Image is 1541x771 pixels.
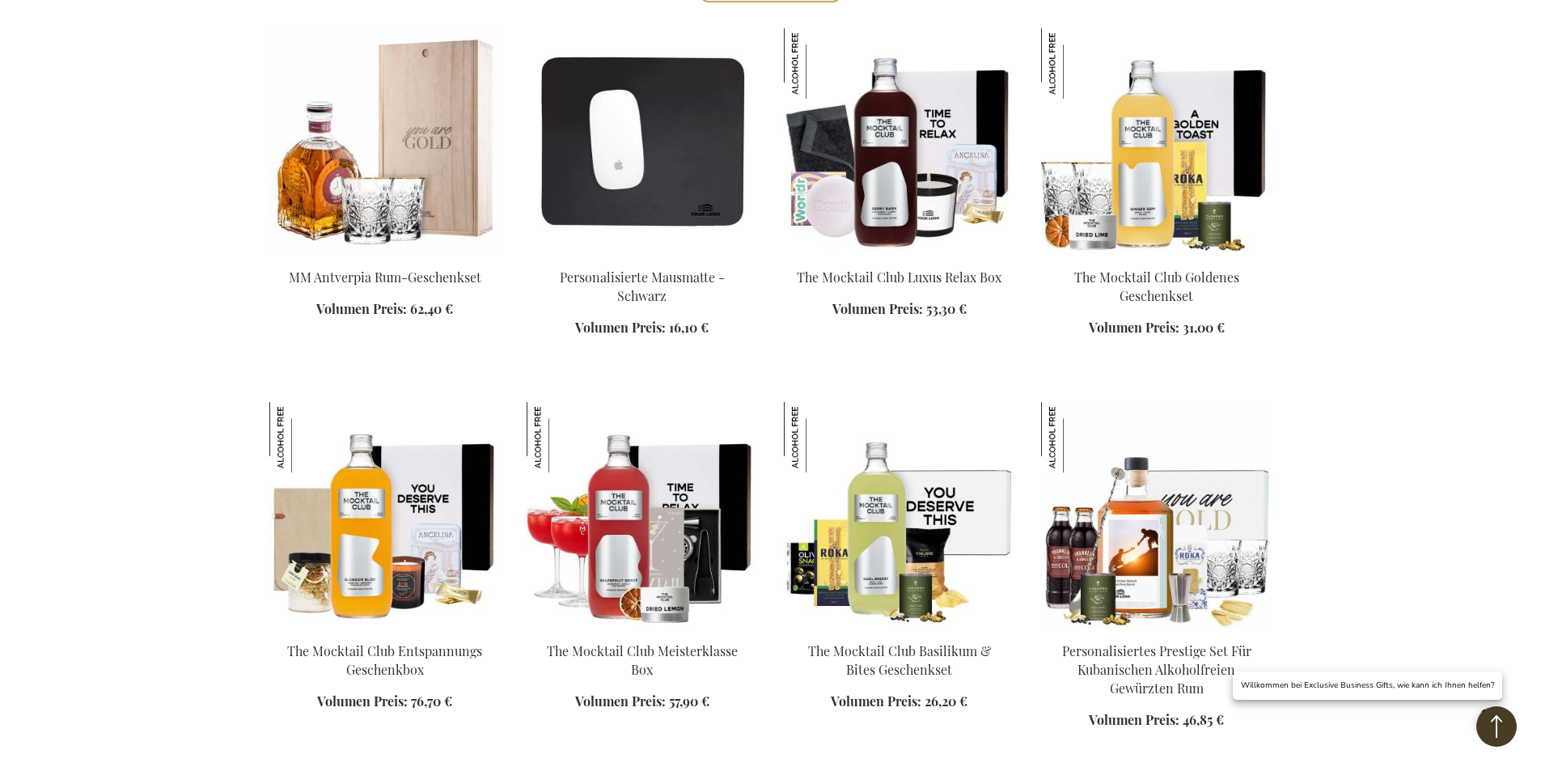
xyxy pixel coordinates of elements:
a: Personalised Non-Alcoholic Cuban Spiced Rum Prestige Set Personalisiertes Prestige Set Für Kubani... [1041,622,1272,638]
img: The Mocktail Club Luxury Relax Box [784,28,1015,255]
a: Volumen Preis: 57,90 € [575,693,709,711]
span: Volumen Preis: [1089,319,1179,336]
span: 62,40 € [410,300,453,317]
a: Volumen Preis: 46,85 € [1089,711,1224,730]
span: 53,30 € [926,300,967,317]
a: MM Antverpia Rum Gift Set [269,248,501,264]
a: MM Antverpia Rum-Geschenkset [289,269,481,286]
span: Volumen Preis: [575,693,666,710]
a: The Mocktail Club Basilikum & Bites Geschenkset The Mocktail Club Basilikum & Bites Geschenkset [784,622,1015,638]
a: The Mocktail Club Relaxation Gift Box The Mocktail Club Entspannungs Geschenkbox [269,622,501,638]
img: The Mocktail Club Relaxation Gift Box [269,402,501,629]
span: Volumen Preis: [832,300,923,317]
a: The Mocktail Club Luxus Relax Box [797,269,1001,286]
span: 31,00 € [1183,319,1225,336]
span: Volumen Preis: [316,300,407,317]
img: Personalised Leather Mouse Pad - Black [527,28,758,255]
a: Volumen Preis: 62,40 € [316,300,453,319]
a: The Mocktail Club Golden Gift Set Ginger Gem The Mocktail Club Goldenes Geschenkset [1041,248,1272,264]
span: 46,85 € [1183,711,1224,728]
img: The Mocktail Club Luxus Relax Box [784,28,854,99]
span: 57,90 € [669,693,709,710]
span: Volumen Preis: [575,319,666,336]
img: The Mocktail Club Basilikum & Bites Geschenkset [784,402,854,472]
a: Personalisierte Mausmatte - Schwarz [560,269,725,304]
span: 16,10 € [669,319,709,336]
span: 26,20 € [925,693,967,710]
img: The Mocktail Club Goldenes Geschenkset [1041,28,1111,99]
a: The Mocktail Club Meisterklasse Box [547,642,738,678]
a: Volumen Preis: 26,20 € [831,693,967,711]
img: The Mocktail Club Entspannungs Geschenkbox [269,402,340,472]
img: The Mocktail Club Meisterklasse Box [527,402,597,472]
a: The Mocktail Club Basilikum & Bites Geschenkset [808,642,991,678]
span: Volumen Preis: [317,693,408,710]
a: Volumen Preis: 53,30 € [832,300,967,319]
a: Personalisiertes Prestige Set Für Kubanischen Alkoholfreien Gewürzten Rum [1062,642,1251,697]
span: 76,70 € [411,693,452,710]
a: The Mocktail Club Masterclass Box The Mocktail Club Meisterklasse Box [527,622,758,638]
img: The Mocktail Club Masterclass Box [527,402,758,629]
img: Personalised Non-Alcoholic Cuban Spiced Rum Prestige Set [1041,402,1272,629]
a: Volumen Preis: 16,10 € [575,319,709,337]
a: Volumen Preis: 76,70 € [317,693,452,711]
span: Volumen Preis: [831,693,921,710]
img: MM Antverpia Rum Gift Set [269,28,501,255]
a: The Mocktail Club Entspannungs Geschenkbox [287,642,482,678]
a: Volumen Preis: 31,00 € [1089,319,1225,337]
a: Personalised Leather Mouse Pad - Black [527,248,758,264]
img: The Mocktail Club Basilikum & Bites Geschenkset [784,402,1015,629]
span: Volumen Preis: [1089,711,1179,728]
a: The Mocktail Club Goldenes Geschenkset [1074,269,1239,304]
img: Personalisiertes Prestige Set Für Kubanischen Alkoholfreien Gewürzten Rum [1041,402,1111,472]
img: The Mocktail Club Golden Gift Set Ginger Gem [1041,28,1272,255]
a: The Mocktail Club Luxury Relax Box The Mocktail Club Luxus Relax Box [784,248,1015,264]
